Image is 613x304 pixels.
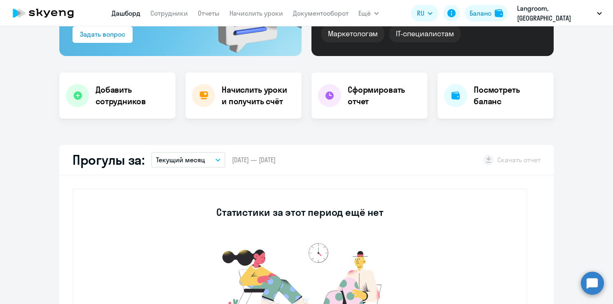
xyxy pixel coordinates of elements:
div: IT-специалистам [389,25,460,42]
div: Маркетологам [321,25,384,42]
h2: Прогулы за: [73,152,145,168]
p: Текущий месяц [156,155,205,165]
button: Текущий месяц [151,152,225,168]
button: Langroom, [GEOGRAPHIC_DATA] "Excellent technologies" [513,3,606,23]
div: Задать вопрос [80,29,125,39]
button: Ещё [358,5,379,21]
button: RU [411,5,438,21]
div: Баланс [470,8,491,18]
a: Документооборот [293,9,349,17]
h4: Посмотреть баланс [474,84,547,107]
p: Langroom, [GEOGRAPHIC_DATA] "Excellent technologies" [517,3,594,23]
h3: Статистики за этот период ещё нет [216,206,383,219]
h4: Начислить уроки и получить счёт [222,84,293,107]
h4: Добавить сотрудников [96,84,169,107]
h4: Сформировать отчет [348,84,421,107]
span: Ещё [358,8,371,18]
a: Сотрудники [150,9,188,17]
span: RU [417,8,424,18]
button: Балансbalance [465,5,508,21]
a: Дашборд [112,9,140,17]
img: balance [495,9,503,17]
button: Задать вопрос [73,26,133,43]
a: Начислить уроки [229,9,283,17]
span: [DATE] — [DATE] [232,155,276,164]
a: Отчеты [198,9,220,17]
